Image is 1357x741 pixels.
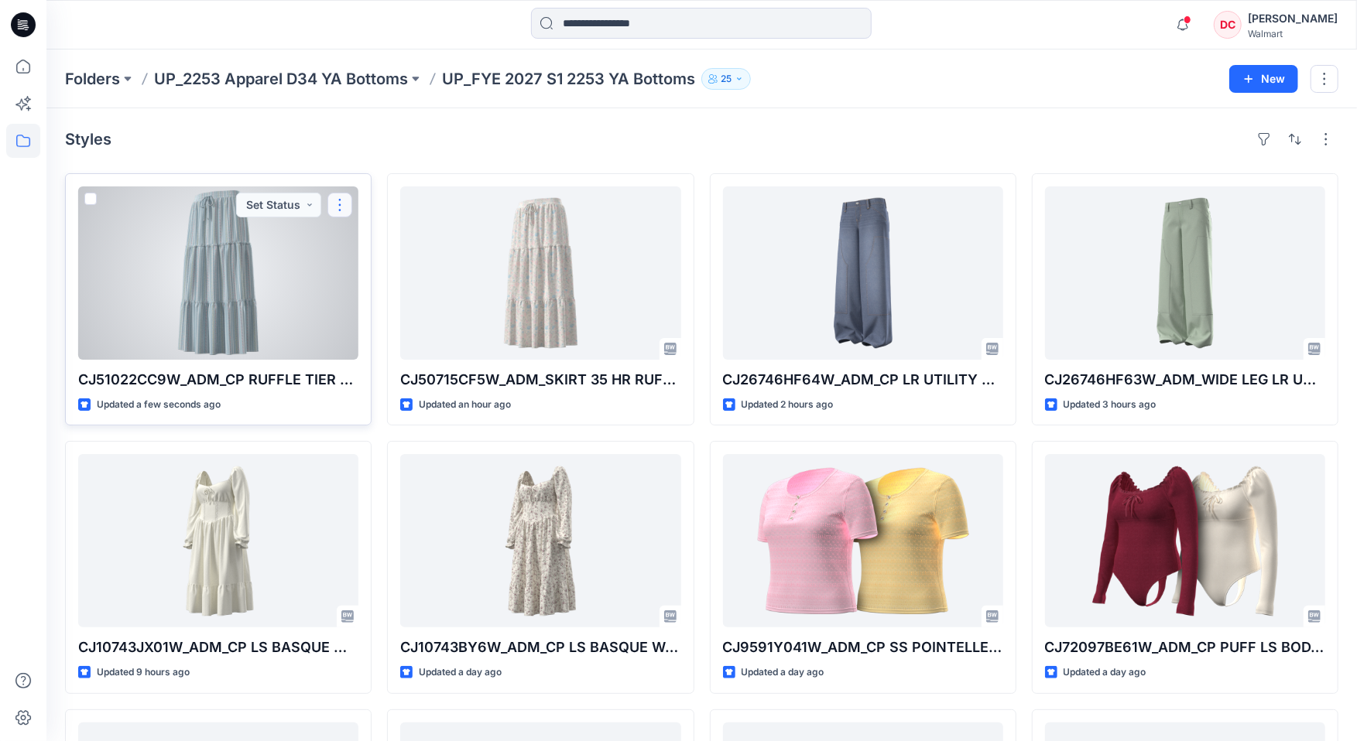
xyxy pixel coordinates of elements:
[1248,28,1338,39] div: Walmart
[97,397,221,413] p: Updated a few seconds ago
[742,397,834,413] p: Updated 2 hours ago
[442,68,695,90] p: UP_FYE 2027 S1 2253 YA Bottoms
[1064,397,1157,413] p: Updated 3 hours ago
[78,454,358,627] a: CJ10743JX01W_ADM_CP LS BASQUE WAIST DRESS
[701,68,751,90] button: 25
[65,68,120,90] a: Folders
[78,637,358,658] p: CJ10743JX01W_ADM_CP LS BASQUE WAIST DRESS
[723,637,1003,658] p: CJ9591Y041W_ADM_CP SS POINTELLE KNIT TOP
[419,397,511,413] p: Updated an hour ago
[1045,454,1325,627] a: CJ72097BE61W_ADM_CP PUFF LS BODYSUIT
[721,70,732,87] p: 25
[1045,637,1325,658] p: CJ72097BE61W_ADM_CP PUFF LS BODYSUIT
[1214,11,1242,39] div: DC
[1045,186,1325,360] a: CJ26746HF63W_ADM_WIDE LEG LR UTILITY CARGO
[78,369,358,391] p: CJ51022CC9W_ADM_CP RUFFLE TIER SKIRT
[400,369,680,391] p: CJ50715CF5W_ADM_SKIRT 35 HR RUFFLE TIER
[65,130,111,149] h4: Styles
[400,454,680,627] a: CJ10743BY6W_ADM_CP LS BASQUE WAIST DRESS
[78,186,358,360] a: CJ51022CC9W_ADM_CP RUFFLE TIER SKIRT
[723,186,1003,360] a: CJ26746HF64W_ADM_CP LR UTILITY CARGO WIDE LEG
[400,637,680,658] p: CJ10743BY6W_ADM_CP LS BASQUE WAIST DRESS
[154,68,408,90] a: UP_2253 Apparel D34 YA Bottoms
[723,454,1003,627] a: CJ9591Y041W_ADM_CP SS POINTELLE KNIT TOP
[1045,369,1325,391] p: CJ26746HF63W_ADM_WIDE LEG LR UTILITY CARGO
[97,664,190,681] p: Updated 9 hours ago
[723,369,1003,391] p: CJ26746HF64W_ADM_CP LR UTILITY CARGO WIDE LEG
[1064,664,1146,681] p: Updated a day ago
[1248,9,1338,28] div: [PERSON_NAME]
[742,664,824,681] p: Updated a day ago
[419,664,502,681] p: Updated a day ago
[400,186,680,360] a: CJ50715CF5W_ADM_SKIRT 35 HR RUFFLE TIER
[1229,65,1298,93] button: New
